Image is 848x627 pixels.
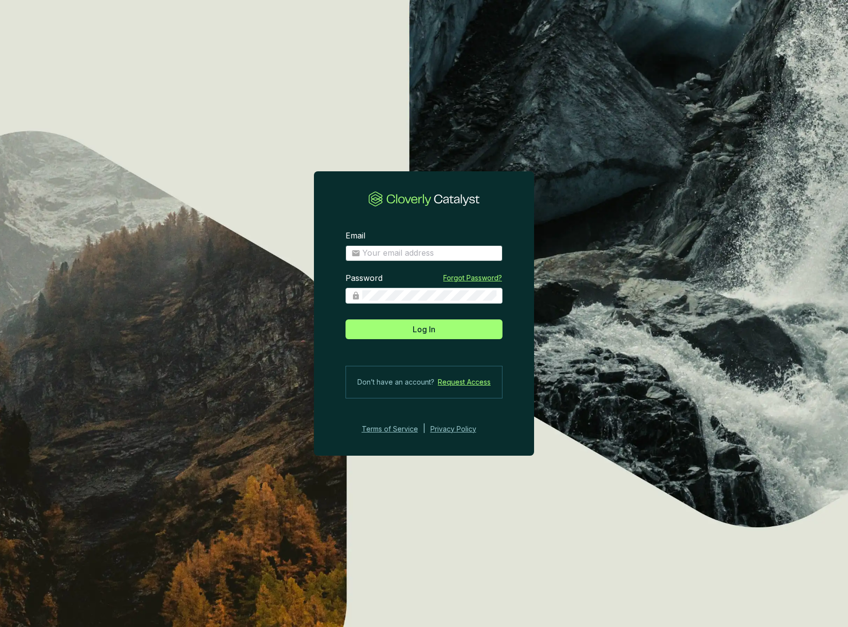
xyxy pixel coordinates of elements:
div: | [423,423,425,435]
input: Password [362,290,497,301]
label: Password [346,273,383,284]
span: Don’t have an account? [357,376,434,388]
button: Log In [346,319,502,339]
span: Log In [413,323,435,335]
label: Email [346,231,365,241]
input: Email [362,248,497,259]
a: Forgot Password? [443,273,502,283]
a: Request Access [438,376,491,388]
a: Privacy Policy [430,423,490,435]
a: Terms of Service [359,423,418,435]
